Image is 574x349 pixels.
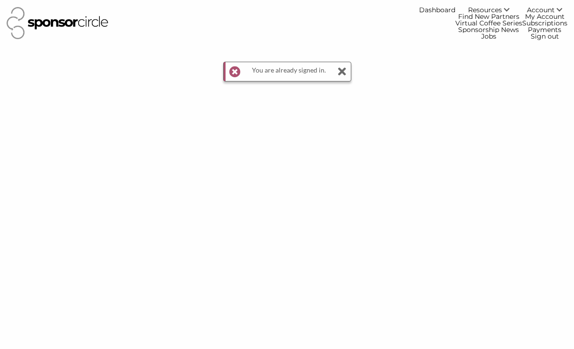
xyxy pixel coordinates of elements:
[419,7,455,13] a: Dashboard
[522,13,567,20] a: My Account
[455,26,522,33] a: Sponsorship News
[455,20,522,26] a: Virtual Coffee Series
[7,7,108,39] img: Sponsor Circle Logo
[468,6,502,14] span: Resources
[455,7,522,13] a: Resources
[248,62,330,81] div: You are already signed in.
[455,13,522,20] a: Find New Partners
[455,33,522,40] a: Jobs
[522,33,567,40] a: Sign out
[527,6,555,14] span: Account
[522,26,567,33] a: Payments
[522,7,567,13] a: Account
[522,20,567,26] a: Subscriptions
